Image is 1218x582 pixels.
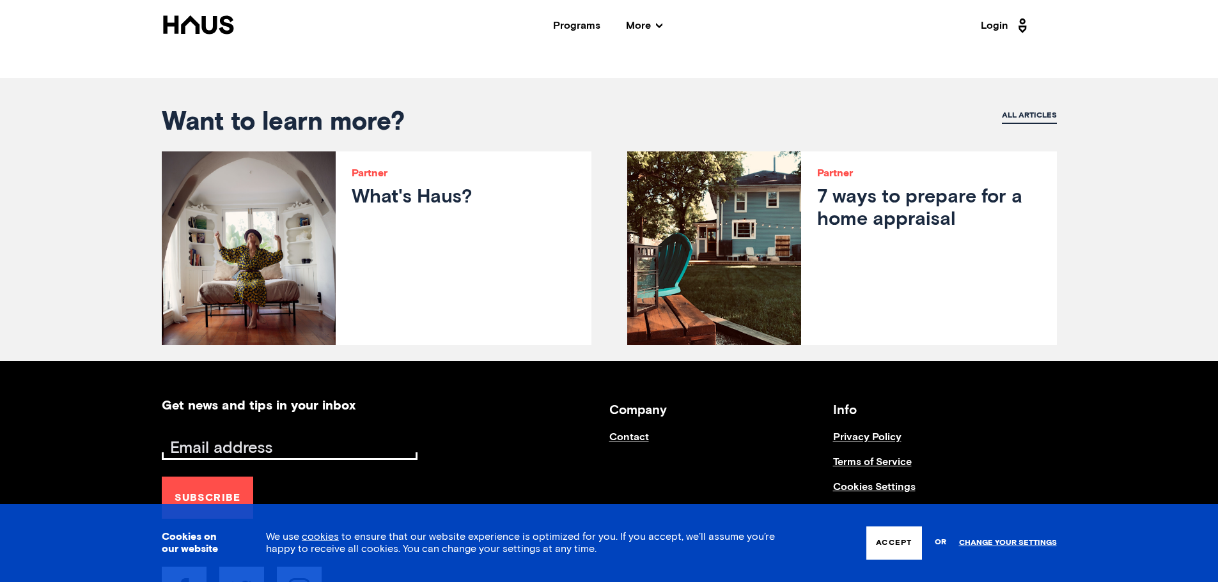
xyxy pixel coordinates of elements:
input: Email address [165,440,418,457]
a: Login [981,15,1031,36]
button: Subscribe [162,477,254,519]
a: Contact [609,431,833,456]
span: We use to ensure that our website experience is optimized for you. If you accept, we’ll assume yo... [266,532,775,554]
span: More [626,20,662,31]
a: PartnerWhat's Haus? [162,151,591,344]
h2: Get news and tips in your inbox [162,399,355,412]
p: Partner [352,167,575,180]
a: Partner7 ways to prepare for a home appraisal [627,151,1057,344]
a: cookies [302,532,339,542]
button: Accept [866,526,921,560]
h3: Cookies on our website [162,531,234,555]
span: or [935,532,946,554]
a: Change your settings [959,539,1057,548]
h3: 7 ways to prepare for a home appraisal [817,187,1040,231]
a: All articles [1002,110,1057,123]
h3: Company [609,399,833,422]
span: Want to learn more? [162,110,405,135]
p: Partner [817,167,1040,180]
h3: Info [833,399,1057,422]
a: Terms of Service [833,456,1057,481]
a: Privacy Policy [833,431,1057,456]
a: Cookies Settings [833,481,1057,506]
a: Programs [553,20,600,31]
h3: What's Haus? [352,187,575,209]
